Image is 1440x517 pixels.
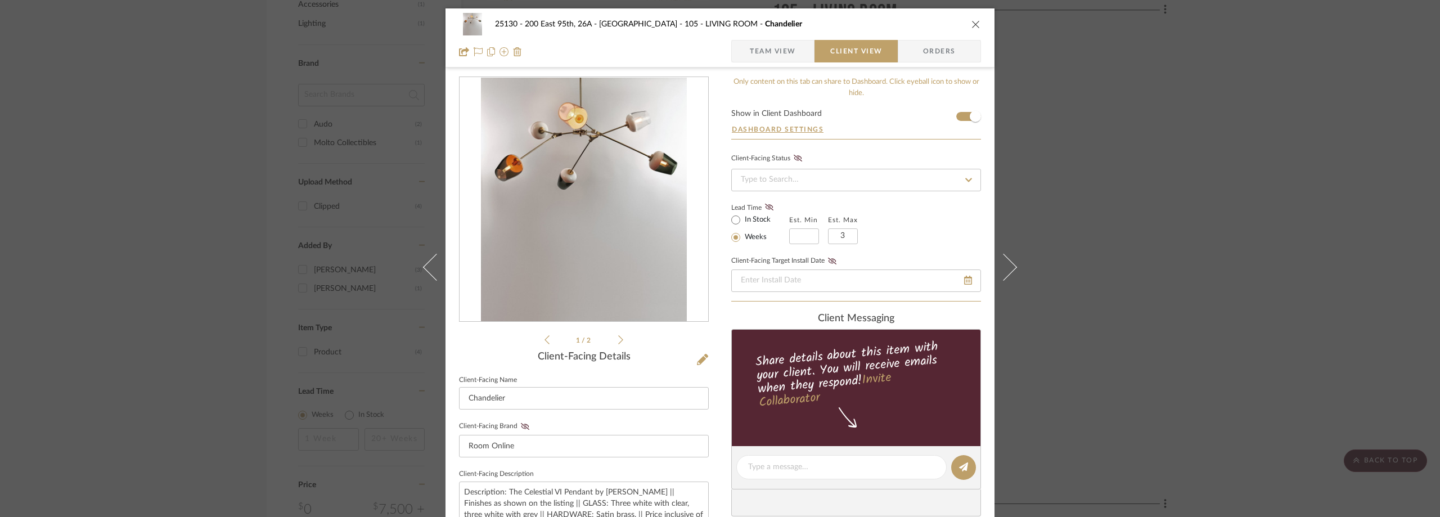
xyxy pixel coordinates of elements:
div: Client-Facing Details [459,351,709,363]
span: 2 [587,337,592,344]
button: Client-Facing Brand [517,422,533,430]
label: Client-Facing Target Install Date [731,257,840,265]
button: Lead Time [762,202,777,213]
input: Enter Install Date [731,269,981,292]
div: client Messaging [731,313,981,325]
span: Orders [911,40,968,62]
span: 1 [576,337,582,344]
img: 882087bc-3d5d-4614-bece-b236e9f82ecb_436x436.jpg [481,78,687,322]
div: Only content on this tab can share to Dashboard. Click eyeball icon to show or hide. [731,77,981,98]
div: 0 [460,78,708,322]
input: Type to Search… [731,169,981,191]
button: Client-Facing Target Install Date [825,257,840,265]
span: Chandelier [765,20,802,28]
div: Share details about this item with your client. You will receive emails when they respond! [730,337,983,412]
mat-radio-group: Select item type [731,213,789,244]
img: 882087bc-3d5d-4614-bece-b236e9f82ecb_48x40.jpg [459,13,486,35]
span: 105 - LIVING ROOM [685,20,765,28]
input: Enter Client-Facing Brand [459,435,709,457]
button: close [971,19,981,29]
span: / [582,337,587,344]
span: Client View [830,40,882,62]
span: 25130 - 200 East 95th, 26A - [GEOGRAPHIC_DATA] [495,20,685,28]
input: Enter Client-Facing Item Name [459,387,709,410]
div: Client-Facing Status [731,153,805,164]
label: Est. Max [828,216,858,224]
img: Remove from project [513,47,522,56]
span: Team View [750,40,796,62]
label: Client-Facing Description [459,471,534,477]
label: In Stock [742,215,771,225]
label: Lead Time [731,203,789,213]
label: Client-Facing Brand [459,422,533,430]
label: Est. Min [789,216,818,224]
button: Dashboard Settings [731,124,824,134]
label: Client-Facing Name [459,377,517,383]
label: Weeks [742,232,767,242]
